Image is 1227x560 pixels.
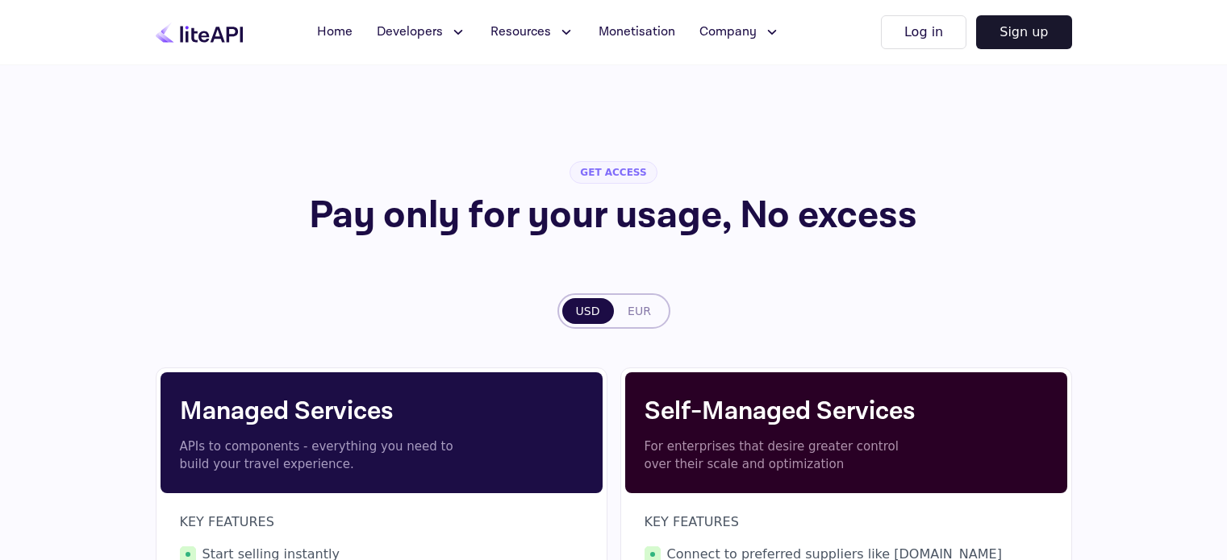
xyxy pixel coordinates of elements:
[201,197,1025,235] h1: Pay only for your usage, No excess
[377,23,443,42] span: Developers
[699,23,757,42] span: Company
[180,438,462,474] p: APIs to components - everything you need to build your travel experience.
[881,15,966,49] button: Log in
[599,23,675,42] span: Monetisation
[317,23,353,42] span: Home
[490,23,551,42] span: Resources
[645,438,927,474] p: For enterprises that desire greater control over their scale and optimization
[614,298,666,324] button: EUR
[481,16,584,48] button: Resources
[690,16,790,48] button: Company
[307,16,362,48] a: Home
[562,298,614,324] button: USD
[367,16,476,48] button: Developers
[570,161,657,184] span: GET ACCESS
[645,392,1048,431] h4: Self-Managed Services
[645,512,1048,532] p: KEY FEATURES
[180,512,583,532] p: KEY FEATURES
[589,16,685,48] a: Monetisation
[976,15,1071,49] button: Sign up
[180,392,583,431] h4: Managed Services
